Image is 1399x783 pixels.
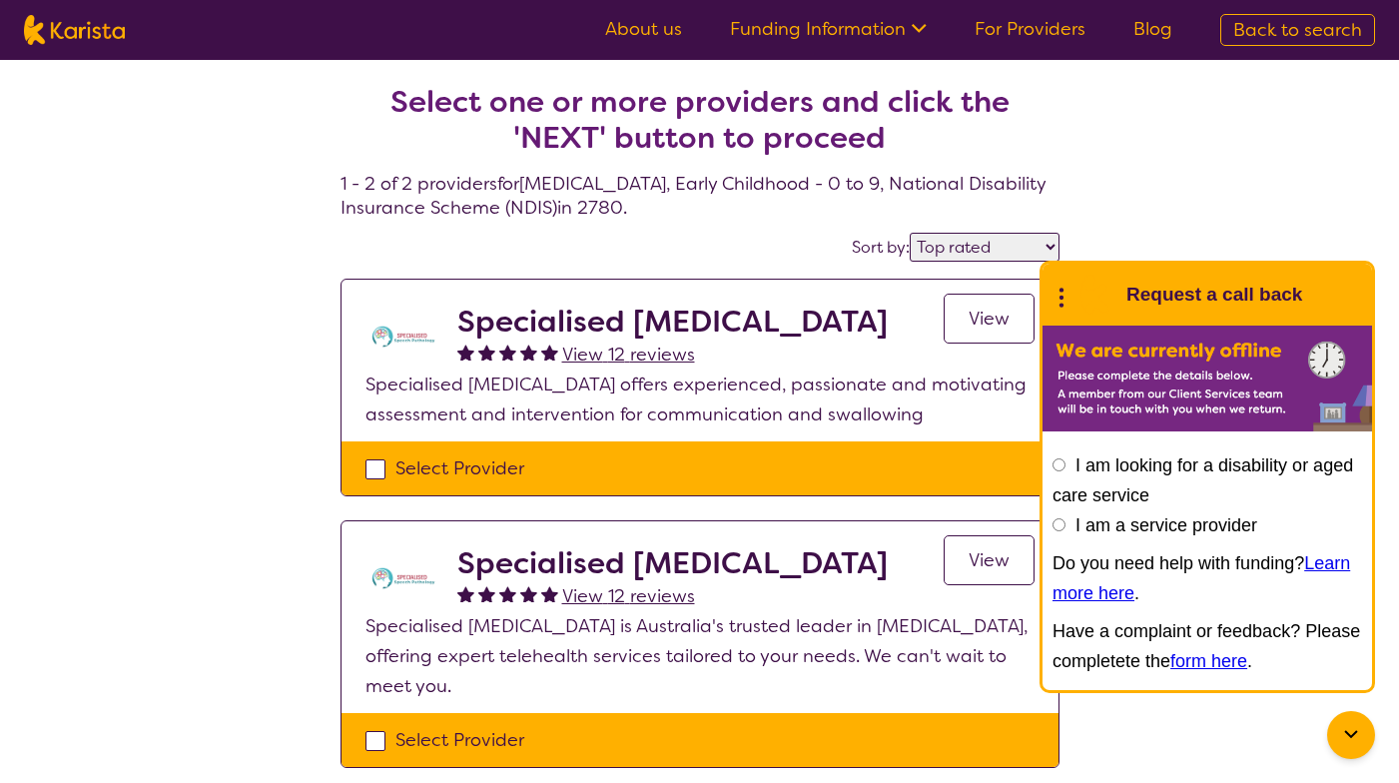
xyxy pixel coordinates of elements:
[1133,17,1172,41] a: Blog
[1220,14,1375,46] a: Back to search
[541,585,558,602] img: fullstar
[341,36,1059,220] h4: 1 - 2 of 2 providers for [MEDICAL_DATA] , Early Childhood - 0 to 9 , National Disability Insuranc...
[520,585,537,602] img: fullstar
[499,585,516,602] img: fullstar
[852,237,910,258] label: Sort by:
[499,344,516,361] img: fullstar
[969,548,1010,572] span: View
[478,344,495,361] img: fullstar
[562,581,695,611] a: View 12 reviews
[975,17,1085,41] a: For Providers
[365,545,445,611] img: tc7lufxpovpqcirzzyzq.png
[1075,515,1257,535] label: I am a service provider
[520,344,537,361] img: fullstar
[457,545,888,581] h2: Specialised [MEDICAL_DATA]
[364,84,1036,156] h2: Select one or more providers and click the 'NEXT' button to proceed
[1052,616,1362,676] p: Have a complaint or feedback? Please completete the .
[562,340,695,370] a: View 12 reviews
[1170,651,1247,671] a: form here
[1052,455,1353,505] label: I am looking for a disability or aged care service
[1043,326,1372,431] img: Karista offline chat form to request call back
[365,304,445,370] img: mw6olillfd1nbgophlpe.png
[562,343,695,367] span: View 12 reviews
[457,344,474,361] img: fullstar
[365,370,1035,429] p: Specialised [MEDICAL_DATA] offers experienced, passionate and motivating assessment and intervent...
[1052,548,1362,608] p: Do you need help with funding? .
[1074,275,1114,315] img: Karista
[365,611,1035,701] p: Specialised [MEDICAL_DATA] is Australia's trusted leader in [MEDICAL_DATA], offering expert teleh...
[457,585,474,602] img: fullstar
[605,17,682,41] a: About us
[478,585,495,602] img: fullstar
[541,344,558,361] img: fullstar
[562,584,695,608] span: View 12 reviews
[457,304,888,340] h2: Specialised [MEDICAL_DATA]
[1233,18,1362,42] span: Back to search
[944,535,1035,585] a: View
[730,17,927,41] a: Funding Information
[969,307,1010,331] span: View
[24,15,125,45] img: Karista logo
[944,294,1035,344] a: View
[1126,280,1302,310] h1: Request a call back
